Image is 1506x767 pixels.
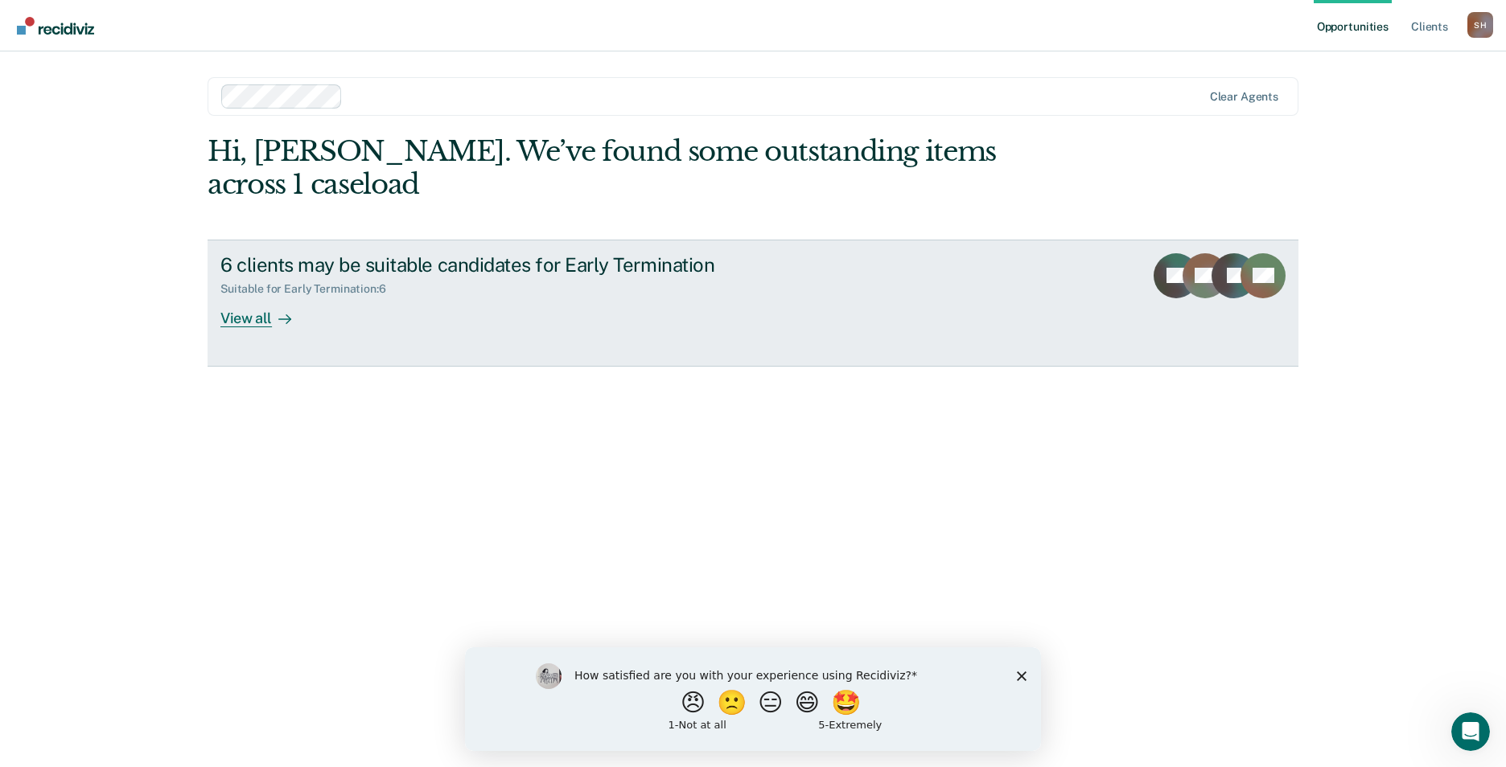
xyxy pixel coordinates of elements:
iframe: Intercom live chat [1451,712,1490,751]
div: Suitable for Early Termination : 6 [220,282,399,296]
div: 6 clients may be suitable candidates for Early Termination [220,253,785,277]
div: Clear agents [1210,90,1278,104]
div: S H [1467,12,1493,38]
div: Hi, [PERSON_NAME]. We’ve found some outstanding items across 1 caseload [208,135,1080,201]
img: Recidiviz [17,17,94,35]
iframe: Survey by Kim from Recidiviz [465,647,1041,751]
div: View all [220,296,311,327]
button: Profile dropdown button [1467,12,1493,38]
a: 6 clients may be suitable candidates for Early TerminationSuitable for Early Termination:6View all [208,240,1298,367]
